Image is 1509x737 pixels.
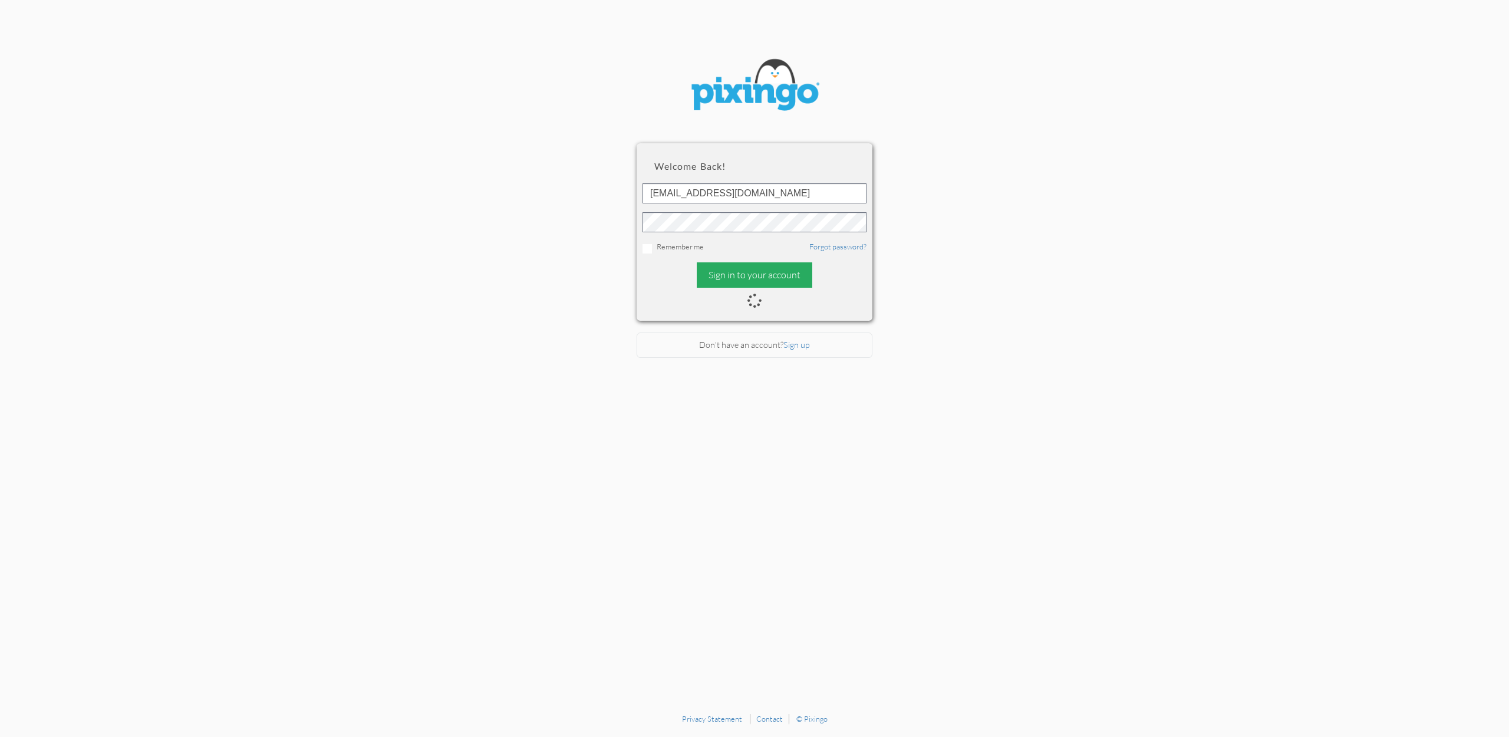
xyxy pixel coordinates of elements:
div: Remember me [643,241,866,254]
a: © Pixingo [796,714,828,723]
div: Sign in to your account [697,262,812,288]
a: Forgot password? [809,242,866,251]
a: Sign up [783,340,810,350]
a: Privacy Statement [682,714,742,723]
img: pixingo logo [684,53,825,120]
a: Contact [756,714,783,723]
input: ID or Email [643,183,866,203]
div: Don't have an account? [637,333,872,358]
h2: Welcome back! [654,161,855,172]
